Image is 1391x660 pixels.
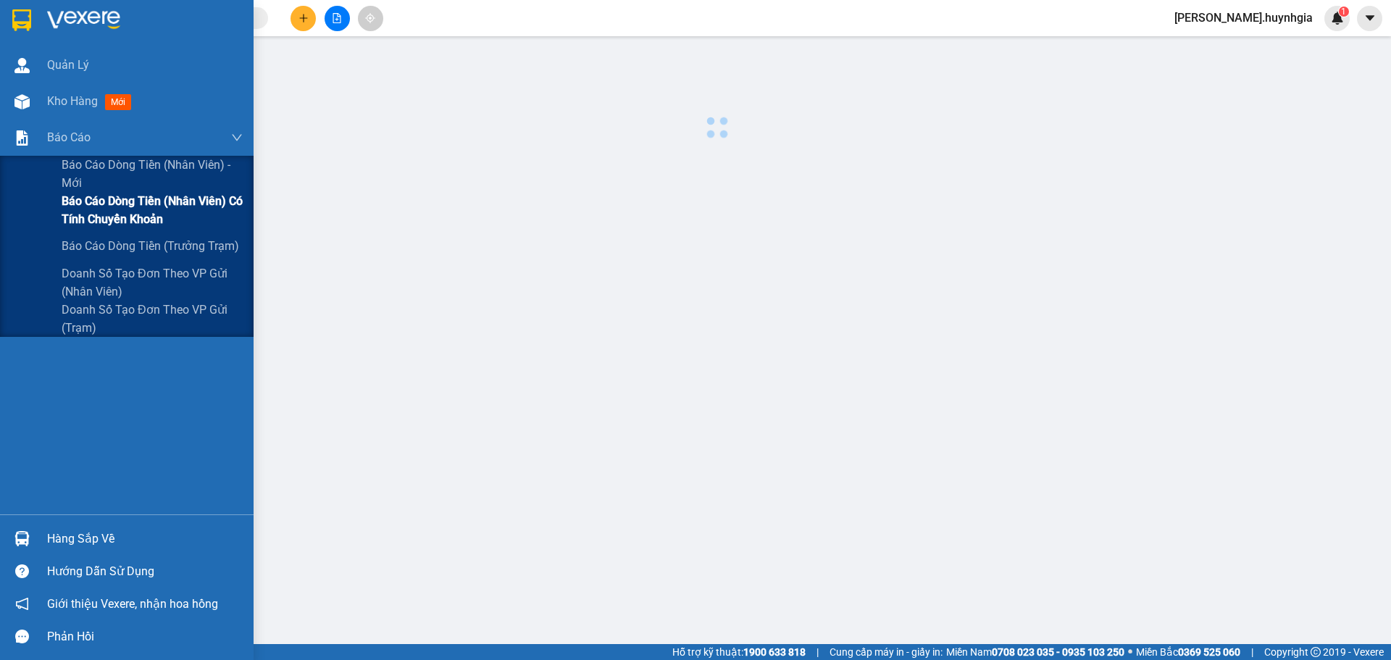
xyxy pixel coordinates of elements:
[358,6,383,31] button: aim
[47,595,218,613] span: Giới thiệu Vexere, nhận hoa hồng
[365,13,375,23] span: aim
[1136,644,1240,660] span: Miền Bắc
[47,561,243,582] div: Hướng dẫn sử dụng
[830,644,943,660] span: Cung cấp máy in - giấy in:
[62,237,239,255] span: Báo cáo dòng tiền (trưởng trạm)
[1357,6,1382,31] button: caret-down
[14,94,30,109] img: warehouse-icon
[62,264,243,301] span: Doanh số tạo đơn theo VP gửi (nhân viên)
[47,94,98,108] span: Kho hàng
[946,644,1124,660] span: Miền Nam
[1178,646,1240,658] strong: 0369 525 060
[231,132,243,143] span: down
[332,13,342,23] span: file-add
[743,646,806,658] strong: 1900 633 818
[15,630,29,643] span: message
[1128,649,1132,655] span: ⚪️
[14,130,30,146] img: solution-icon
[816,644,819,660] span: |
[1251,644,1253,660] span: |
[1339,7,1349,17] sup: 1
[992,646,1124,658] strong: 0708 023 035 - 0935 103 250
[15,564,29,578] span: question-circle
[14,58,30,73] img: warehouse-icon
[105,94,131,110] span: mới
[12,9,31,31] img: logo-vxr
[672,644,806,660] span: Hỗ trợ kỹ thuật:
[1363,12,1377,25] span: caret-down
[1331,12,1344,25] img: icon-new-feature
[1163,9,1324,27] span: [PERSON_NAME].huynhgia
[15,597,29,611] span: notification
[1341,7,1346,17] span: 1
[47,128,91,146] span: Báo cáo
[47,626,243,648] div: Phản hồi
[47,56,89,74] span: Quản Lý
[62,156,243,192] span: Báo cáo dòng tiền (nhân viên) - mới
[291,6,316,31] button: plus
[47,528,243,550] div: Hàng sắp về
[298,13,309,23] span: plus
[62,301,243,337] span: Doanh số tạo đơn theo VP gửi (trạm)
[62,192,243,228] span: Báo cáo dòng tiền (nhân viên) có tính chuyển khoản
[1311,647,1321,657] span: copyright
[14,531,30,546] img: warehouse-icon
[325,6,350,31] button: file-add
